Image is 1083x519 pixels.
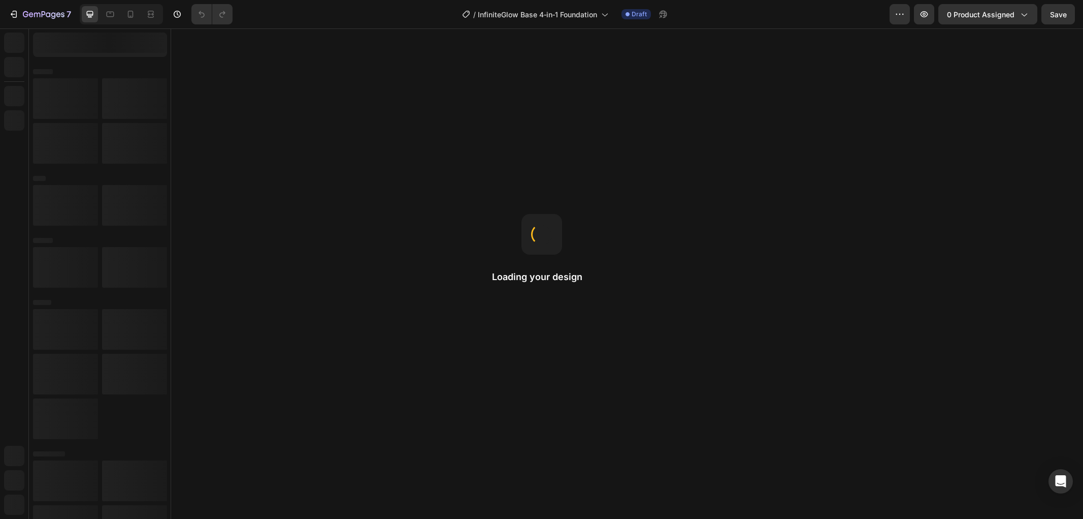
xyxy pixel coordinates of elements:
button: Save [1041,4,1075,24]
span: 0 product assigned [947,9,1014,20]
div: Undo/Redo [191,4,233,24]
button: 7 [4,4,76,24]
div: Open Intercom Messenger [1048,469,1073,494]
p: 7 [67,8,71,20]
span: InfiniteGlow Base 4‑in‑1 Foundation [478,9,597,20]
button: 0 product assigned [938,4,1037,24]
span: Draft [632,10,647,19]
span: / [473,9,476,20]
h2: Loading your design [492,271,592,283]
span: Save [1050,10,1067,19]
